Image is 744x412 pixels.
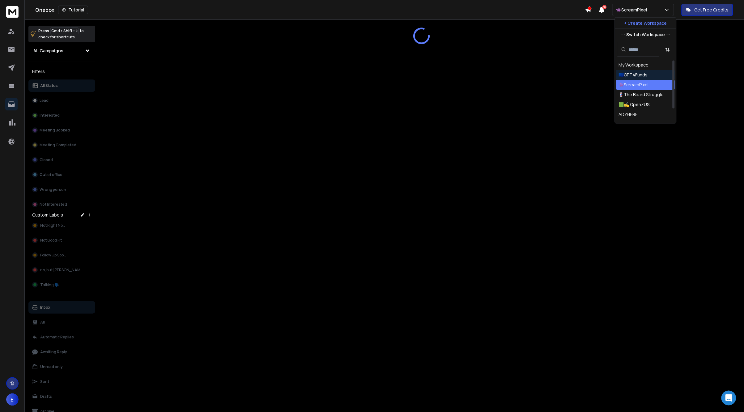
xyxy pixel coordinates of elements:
button: All Campaigns [28,45,95,57]
p: Get Free Credits [695,7,729,13]
span: Cmd + Shift + k [50,27,79,34]
h3: Filters [28,67,95,76]
button: + Create Workspace [615,18,676,29]
div: ADYHERE [619,112,638,118]
p: Press to check for shortcuts. [38,28,84,40]
button: Tutorial [58,6,88,14]
span: 50 [602,5,607,9]
div: 🇪🇺GPT4Funds [619,72,648,78]
div: 🟩✍️ OpenZUS [619,102,650,108]
p: 👾ScreamPixel [616,7,650,13]
div: Open Intercom Messenger [721,391,736,406]
h1: All Campaigns [33,48,63,54]
button: Sort by Sort A-Z [661,43,674,56]
div: My Workspace [619,62,649,68]
div: Onebox [35,6,585,14]
p: + Create Workspace [624,20,667,26]
button: Get Free Credits [682,4,733,16]
h3: Custom Labels [32,212,63,218]
button: E [6,393,19,406]
div: 👾ScreamPixel [619,82,649,88]
div: CYANMETA (ABHI) [619,122,656,128]
div: 💈The Beard Struggle [619,92,664,98]
p: --- Switch Workspace --- [621,32,670,38]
